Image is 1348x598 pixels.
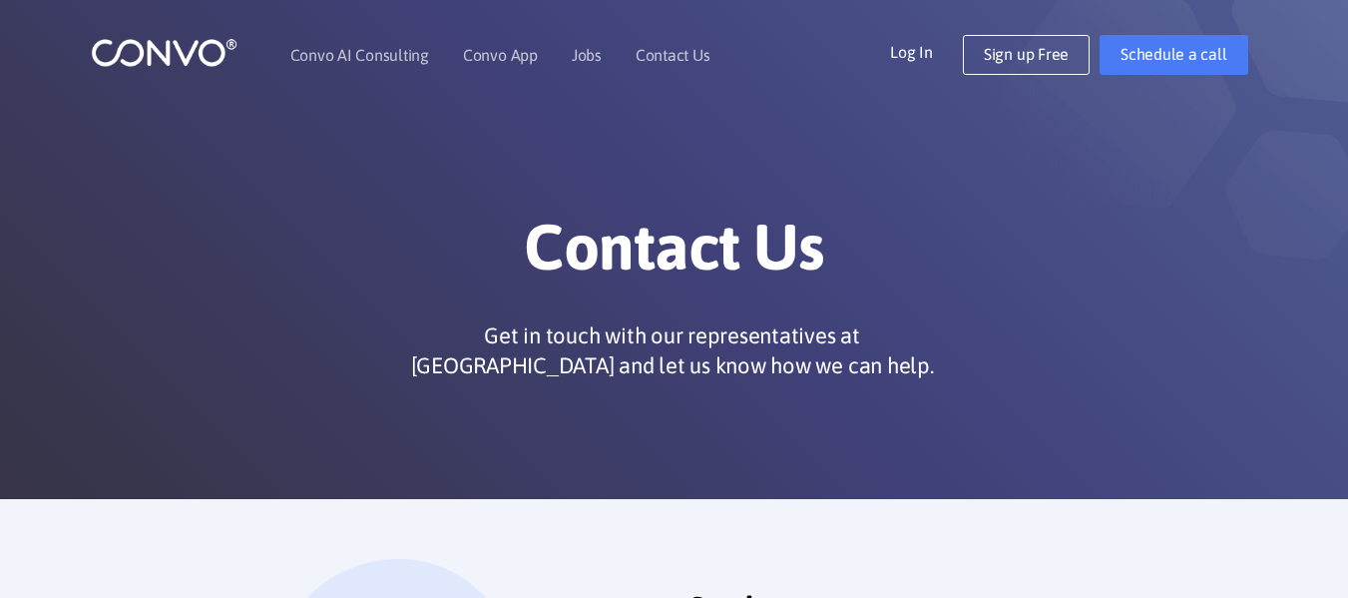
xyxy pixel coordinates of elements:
p: Get in touch with our representatives at [GEOGRAPHIC_DATA] and let us know how we can help. [403,320,942,380]
a: Schedule a call [1100,35,1247,75]
a: Sign up Free [963,35,1090,75]
a: Jobs [572,47,602,63]
a: Log In [890,35,963,67]
a: Convo App [463,47,538,63]
h1: Contact Us [121,209,1228,300]
a: Convo AI Consulting [290,47,429,63]
a: Contact Us [636,47,710,63]
img: logo_1.png [91,37,237,68]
